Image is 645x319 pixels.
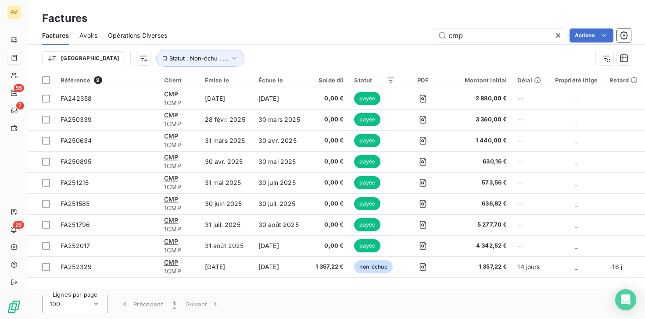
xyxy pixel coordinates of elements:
span: _ [575,221,577,228]
td: [DATE] [200,88,253,109]
td: [DATE] [200,256,253,277]
span: Statut : Non-échu , ... [169,55,228,62]
span: FA250339 [61,116,92,123]
td: 30 avr. 2025 [200,151,253,172]
span: 1CMP [164,267,194,276]
span: FA242358 [61,95,92,102]
span: 100 [50,300,60,308]
h3: Factures [42,11,87,26]
span: _ [575,263,577,270]
span: 2 880,00 € [451,94,507,103]
div: FM [7,5,21,19]
span: payée [354,197,380,210]
td: 31 août 2025 [200,235,253,256]
span: 1 440,00 € [451,136,507,145]
button: 1 [168,295,181,313]
td: 30 mai 2025 [253,151,308,172]
td: 30 juin 2025 [200,193,253,214]
button: Précédent [115,295,168,313]
span: 0,00 € [313,220,344,229]
span: CMP [164,195,178,203]
div: Open Intercom Messenger [615,289,636,310]
span: CMP [164,237,178,245]
span: 1CMP [164,162,194,170]
td: 28 févr. 2025 [200,109,253,130]
td: -- [512,193,548,214]
img: Logo LeanPay [7,300,21,314]
td: -- [512,88,548,109]
span: 0,00 € [313,178,344,187]
span: 9 [94,76,102,84]
span: Avoirs [79,31,97,40]
span: CMP [164,216,178,224]
span: FA252329 [61,263,92,270]
span: payée [354,176,380,189]
td: 30 août 2025 [253,214,308,235]
td: 30 juil. 2025 [253,193,308,214]
td: [DATE] [253,235,308,256]
span: Opérations Diverses [108,31,167,40]
td: [DATE] [253,88,308,109]
span: CMP [164,153,178,161]
span: Factures [42,31,69,40]
span: 1CMP [164,99,194,107]
div: Propriété litige [553,77,599,84]
span: payée [354,92,380,105]
span: FA251796 [61,221,90,228]
span: 0,00 € [313,199,344,208]
span: 0,00 € [313,157,344,166]
button: Statut : Non-échu , ... [156,50,244,67]
span: 5 277,70 € [451,220,507,229]
td: -- [512,151,548,172]
span: 1 [173,300,176,308]
td: 30 avr. 2025 [253,130,308,151]
span: 55 [14,84,24,92]
span: _ [575,242,577,249]
span: _ [575,200,577,207]
span: CMP [164,132,178,140]
span: payée [354,134,380,147]
span: _ [575,137,577,144]
span: 1CMP [164,246,194,255]
span: CMP [164,90,178,98]
td: [DATE] [253,256,308,277]
span: 1CMP [164,183,194,191]
div: Client [164,77,194,84]
div: Retard [609,77,640,84]
td: -- [512,214,548,235]
span: 636,82 € [451,199,507,208]
span: payée [354,239,380,252]
span: Référence [61,77,90,84]
span: 1CMP [164,225,194,234]
div: Échue le [258,77,303,84]
span: 4 342,52 € [451,241,507,250]
td: 30 juin 2025 [253,172,308,193]
td: 14 jours [512,256,548,277]
span: 1 357,22 € [313,262,344,271]
span: 1CMP [164,141,194,149]
span: 1 357,22 € [451,262,507,271]
button: Actions [570,28,613,43]
button: [GEOGRAPHIC_DATA] [42,51,125,65]
span: payée [354,218,380,231]
td: 31 mai 2025 [200,172,253,193]
span: 0,00 € [313,94,344,103]
span: FA251585 [61,200,90,207]
span: _ [575,179,577,186]
button: Suivant [181,295,225,313]
span: 0,00 € [313,241,344,250]
span: 630,16 € [451,157,507,166]
div: Solde dû [313,77,344,84]
div: PDF [406,77,441,84]
span: _ [575,116,577,123]
div: Montant initial [451,77,507,84]
div: Délai [517,77,543,84]
span: payée [354,155,380,168]
div: Émise le [205,77,248,84]
span: CMP [164,259,178,266]
span: 0,00 € [313,136,344,145]
td: -- [512,109,548,130]
span: FA250895 [61,158,91,165]
td: 31 mars 2025 [200,130,253,151]
span: 1CMP [164,120,194,128]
